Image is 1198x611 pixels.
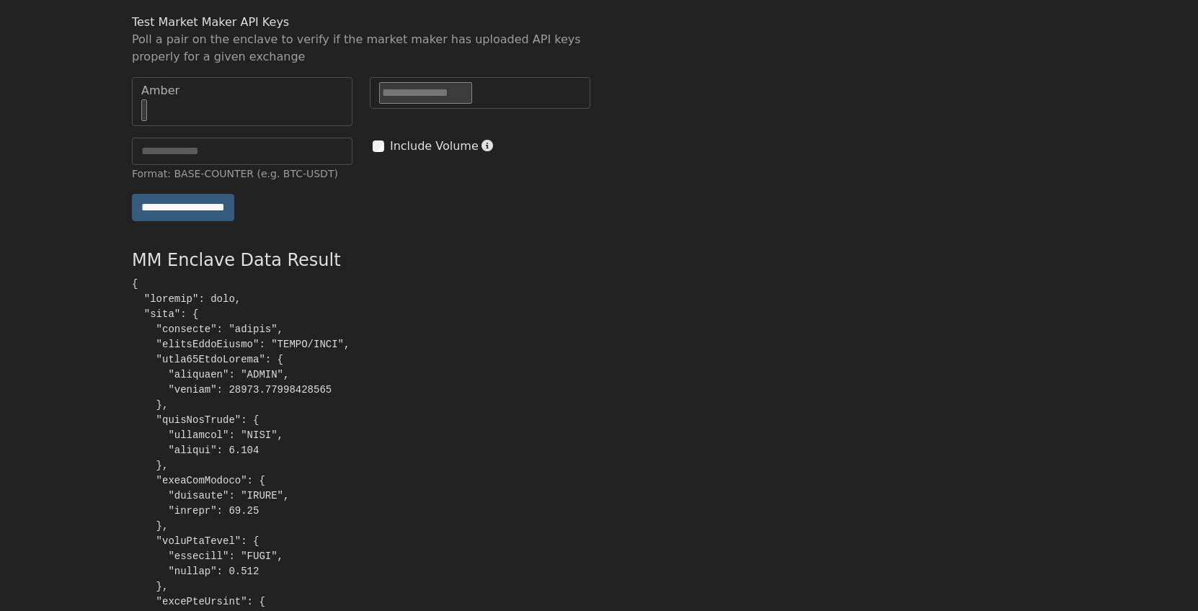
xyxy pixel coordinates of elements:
label: Include Volume [390,138,479,155]
div: Poll a pair on the enclave to verify if the market maker has uploaded API keys properly for a giv... [132,31,590,66]
div: Amber [141,82,343,99]
h4: MM Enclave Data Result [132,250,1066,271]
small: Format: BASE-COUNTER (e.g. BTC-USDT) [132,168,338,179]
div: Test Market Maker API Keys [132,14,590,31]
